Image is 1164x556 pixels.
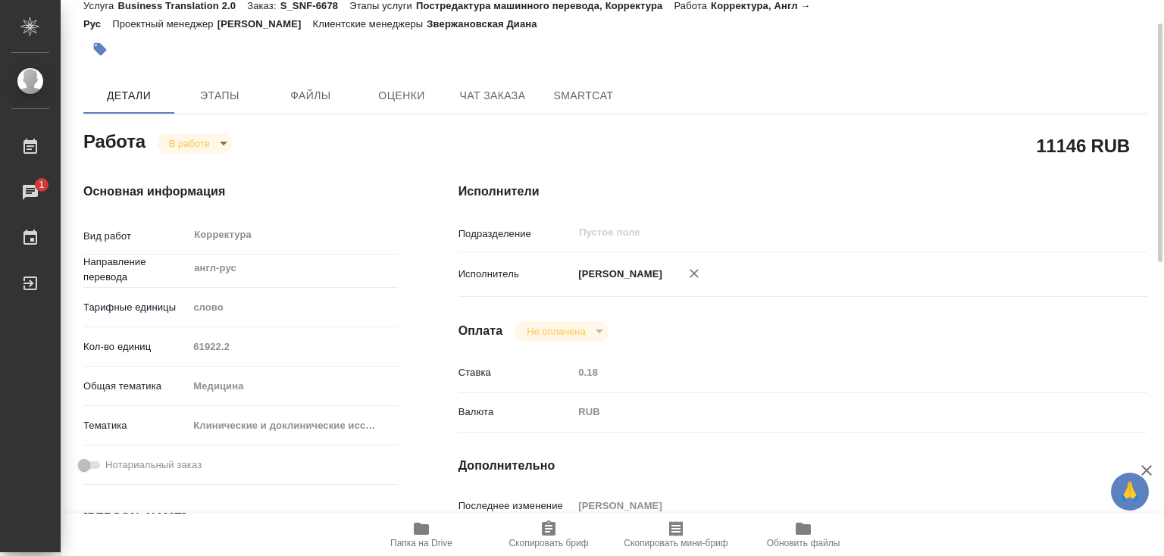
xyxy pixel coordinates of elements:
div: слово [188,295,397,320]
p: Проектный менеджер [112,18,217,30]
span: Файлы [274,86,347,105]
p: Валюта [458,405,574,420]
div: В работе [515,321,608,342]
h2: 11146 RUB [1036,133,1130,158]
input: Пустое поле [573,495,1090,517]
span: 1 [30,177,53,192]
span: Скопировать бриф [508,538,588,548]
p: [PERSON_NAME] [573,267,662,282]
h4: Дополнительно [458,457,1147,475]
p: Клиентские менеджеры [313,18,427,30]
input: Пустое поле [188,336,397,358]
div: В работе [157,133,233,154]
p: Направление перевода [83,255,188,285]
h2: Работа [83,127,145,154]
span: Оценки [365,86,438,105]
p: Тематика [83,418,188,433]
div: Клинические и доклинические исследования [188,413,397,439]
button: 🙏 [1111,473,1149,511]
h4: Исполнители [458,183,1147,201]
p: Подразделение [458,226,574,242]
button: Скопировать бриф [485,514,612,556]
button: Не оплачена [522,325,590,338]
span: 🙏 [1117,476,1143,508]
span: Папка на Drive [390,538,452,548]
p: Ставка [458,365,574,380]
p: Звержановская Диана [427,18,548,30]
button: Добавить тэг [83,33,117,66]
h4: Основная информация [83,183,398,201]
span: Детали [92,86,165,105]
span: Скопировать мини-бриф [624,538,727,548]
button: В работе [164,137,214,150]
div: RUB [573,399,1090,425]
p: Вид работ [83,229,188,244]
h4: [PERSON_NAME] [83,509,398,527]
button: Скопировать мини-бриф [612,514,740,556]
p: Тарифные единицы [83,300,188,315]
p: Исполнитель [458,267,574,282]
span: Нотариальный заказ [105,458,202,473]
span: Этапы [183,86,256,105]
p: [PERSON_NAME] [217,18,313,30]
p: Кол-во единиц [83,339,188,355]
span: Обновить файлы [767,538,840,548]
input: Пустое поле [577,223,1054,242]
p: Последнее изменение [458,498,574,514]
span: Чат заказа [456,86,529,105]
a: 1 [4,173,57,211]
button: Папка на Drive [358,514,485,556]
button: Удалить исполнителя [677,257,711,290]
button: Обновить файлы [740,514,867,556]
span: SmartCat [547,86,620,105]
input: Пустое поле [573,361,1090,383]
p: Общая тематика [83,379,188,394]
div: Медицина [188,373,397,399]
h4: Оплата [458,322,503,340]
